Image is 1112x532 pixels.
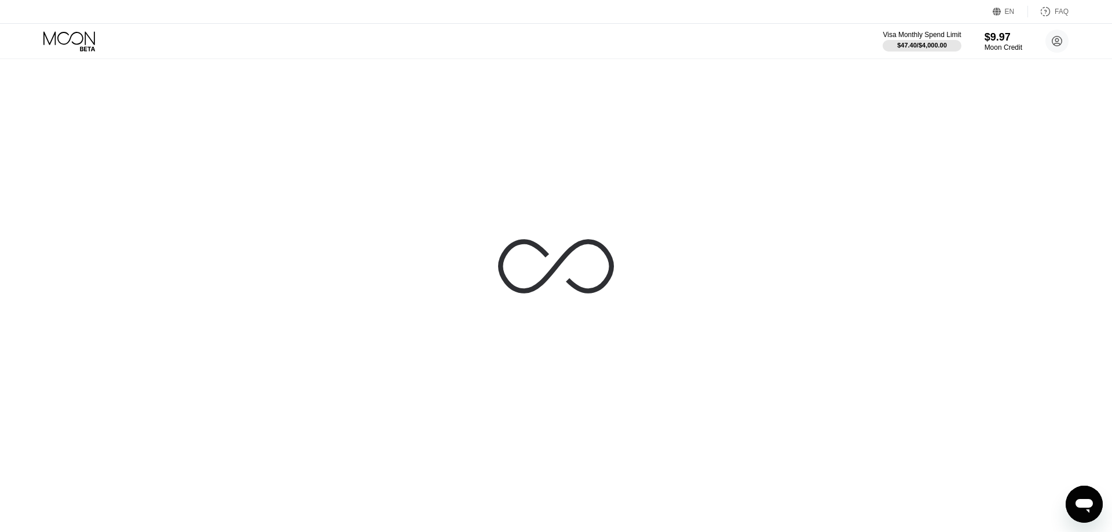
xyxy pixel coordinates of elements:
div: $47.40 / $4,000.00 [897,42,947,49]
div: FAQ [1055,8,1069,16]
div: FAQ [1028,6,1069,17]
div: $9.97Moon Credit [985,31,1022,52]
div: EN [1005,8,1015,16]
div: EN [993,6,1028,17]
div: Visa Monthly Spend Limit$47.40/$4,000.00 [883,31,961,52]
div: $9.97 [985,31,1022,43]
div: Moon Credit [985,43,1022,52]
iframe: Button to launch messaging window [1066,486,1103,523]
div: Visa Monthly Spend Limit [883,31,961,39]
